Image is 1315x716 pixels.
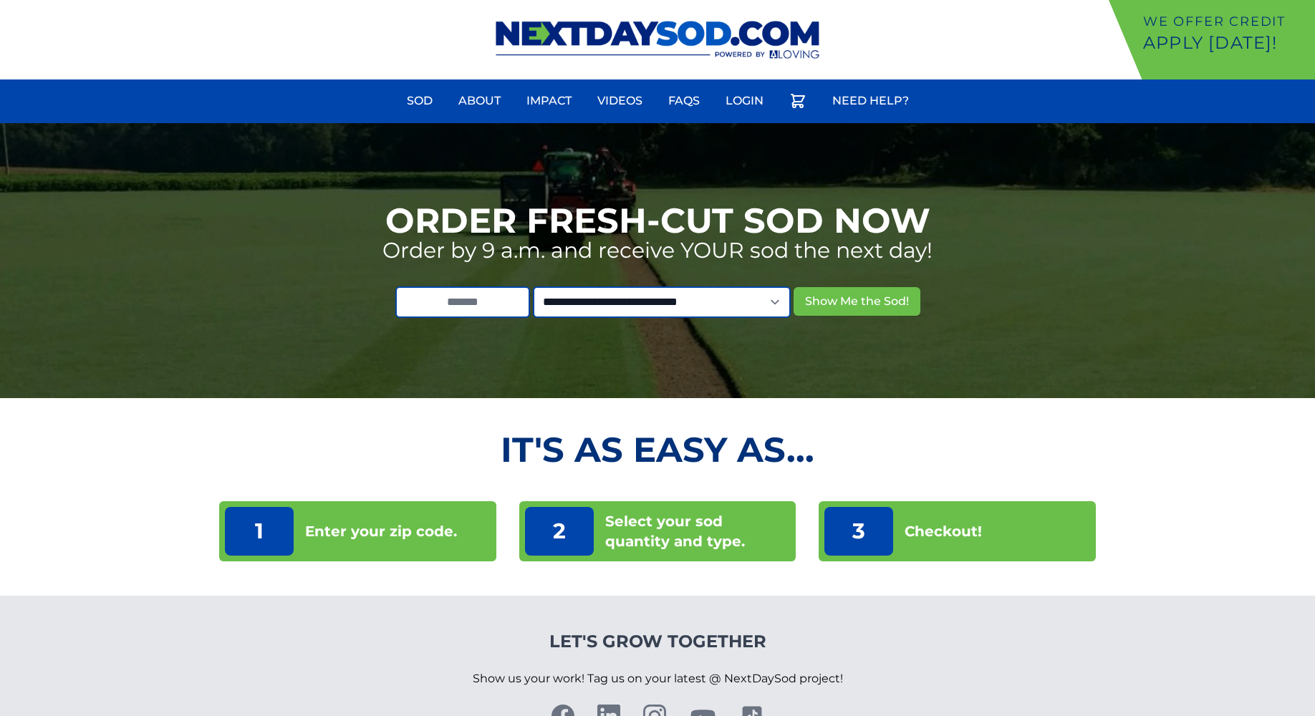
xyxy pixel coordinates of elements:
p: We offer Credit [1143,11,1309,32]
p: 2 [525,507,594,556]
p: Enter your zip code. [305,521,457,541]
a: FAQs [660,84,708,118]
p: Select your sod quantity and type. [605,511,791,551]
p: Apply [DATE]! [1143,32,1309,54]
p: Checkout! [905,521,982,541]
a: Videos [589,84,651,118]
p: 1 [225,507,294,556]
h4: Let's Grow Together [473,630,843,653]
p: Show us your work! Tag us on your latest @ NextDaySod project! [473,653,843,705]
p: 3 [824,507,893,556]
p: Order by 9 a.m. and receive YOUR sod the next day! [382,238,933,263]
button: Show Me the Sod! [794,287,920,316]
a: Login [717,84,772,118]
h2: It's as Easy As... [219,432,1096,467]
a: Impact [518,84,580,118]
h1: Order Fresh-Cut Sod Now [385,203,930,238]
a: Sod [398,84,441,118]
a: About [450,84,509,118]
a: Need Help? [824,84,917,118]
